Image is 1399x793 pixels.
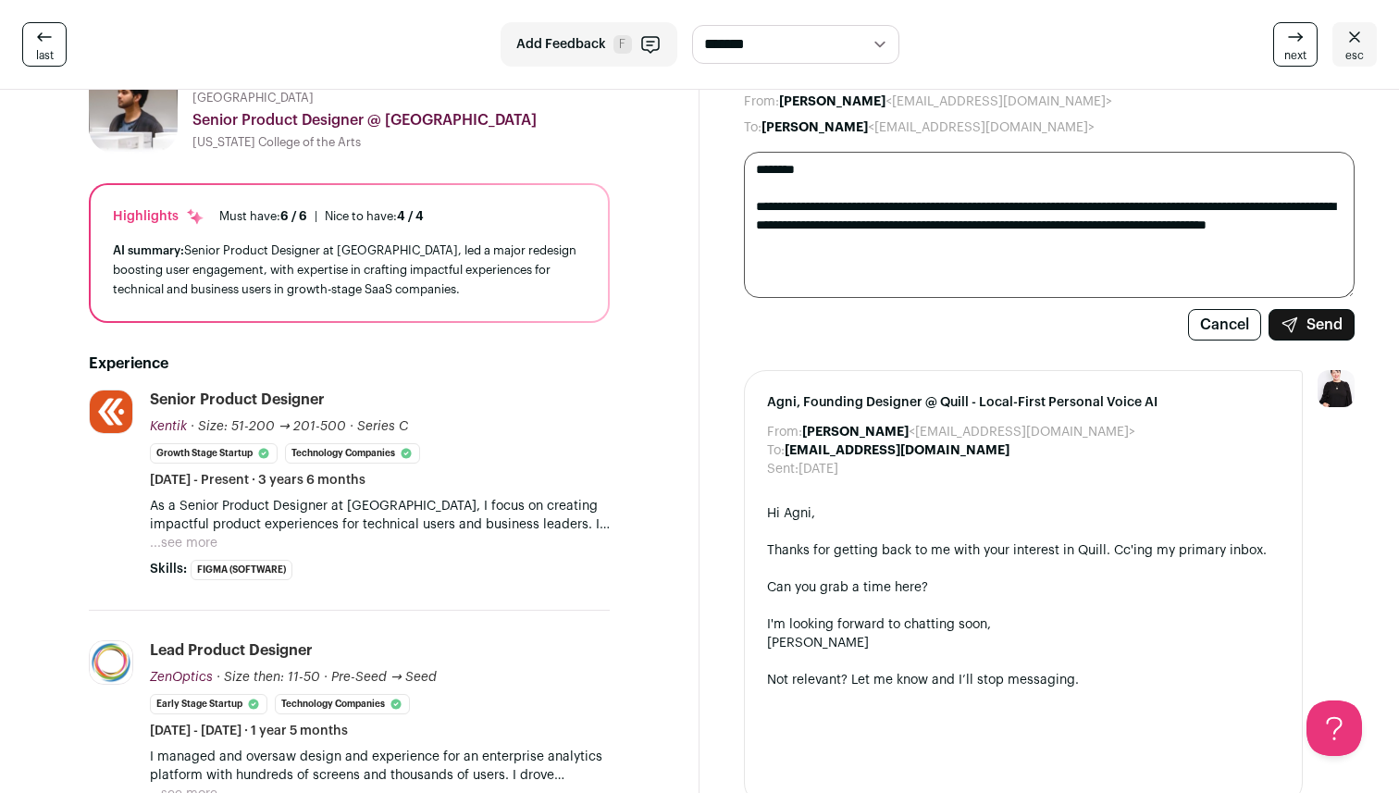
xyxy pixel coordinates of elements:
img: f3bf3dd56851cc9219d0976fe792f623d79f2f5b147e78331b38e27aaa7e7c5a.jpg [90,390,132,433]
button: Add Feedback F [501,22,677,67]
div: [PERSON_NAME] [767,634,1280,652]
div: Senior Product Designer at [GEOGRAPHIC_DATA], led a major redesign boosting user engagement, with... [113,241,586,299]
a: Can you grab a time here? [767,581,928,594]
span: · Size then: 11-50 [217,671,320,684]
span: ZenOptics [150,671,213,684]
span: [GEOGRAPHIC_DATA] [192,91,314,105]
span: [DATE] - [DATE] · 1 year 5 months [150,722,348,740]
button: Cancel [1188,309,1261,341]
iframe: Help Scout Beacon - Open [1306,700,1362,756]
div: Hi Agni, [767,504,1280,523]
div: Nice to have: [325,209,424,224]
span: esc [1345,48,1364,63]
span: Add Feedback [516,35,606,54]
b: [PERSON_NAME] [779,95,885,108]
button: ...see more [150,534,217,552]
a: next [1273,22,1318,67]
dd: <[EMAIL_ADDRESS][DOMAIN_NAME]> [761,118,1095,137]
div: [US_STATE] College of the Arts [192,135,610,150]
span: F [613,35,632,54]
span: 4 / 4 [397,210,424,222]
span: Series C [357,420,408,433]
span: next [1284,48,1306,63]
li: Technology Companies [285,443,420,464]
dd: [DATE] [799,460,838,478]
li: Technology Companies [275,694,410,714]
p: I managed and oversaw design and experience for an enterprise analytics platform with hundreds of... [150,748,610,785]
dt: To: [767,441,785,460]
span: Kentik [150,420,187,433]
a: esc [1332,22,1377,67]
span: Skills: [150,560,187,578]
img: 28bdae713c97c85241c8a7b873ea6481468f46b137836f471bb6aefffc22a3cb [89,65,178,154]
div: Highlights [113,207,204,226]
div: Must have: [219,209,307,224]
div: Lead Product Designer [150,640,313,661]
dt: To: [744,118,761,137]
span: 6 / 6 [280,210,307,222]
img: 5c89b49776b542dced7e8a8c6d39ea48eafb9e7e2f32290785921741df00adfa.jpg [90,641,132,684]
button: Send [1269,309,1355,341]
span: [DATE] - Present · 3 years 6 months [150,471,365,489]
div: Thanks for getting back to me with your interest in Quill. Cc'ing my primary inbox. [767,541,1280,560]
span: AI summary: [113,244,184,256]
ul: | [219,209,424,224]
span: I'm looking forward to chatting soon, [767,618,991,631]
b: [PERSON_NAME] [802,426,909,439]
span: · [324,668,328,687]
span: · Size: 51-200 → 201-500 [191,420,346,433]
p: As a Senior Product Designer at [GEOGRAPHIC_DATA], I focus on creating impactful product experien... [150,497,610,534]
li: Figma (Software) [191,560,292,580]
dd: <[EMAIL_ADDRESS][DOMAIN_NAME]> [802,423,1135,441]
span: last [36,48,54,63]
dt: From: [744,93,779,111]
div: Senior Product Designer [150,390,325,410]
b: [EMAIL_ADDRESS][DOMAIN_NAME] [785,444,1009,457]
li: Growth Stage Startup [150,443,278,464]
span: · [350,417,353,436]
li: Early Stage Startup [150,694,267,714]
div: Senior Product Designer @ [GEOGRAPHIC_DATA] [192,109,610,131]
h2: Experience [89,353,610,375]
b: [PERSON_NAME] [761,121,868,134]
span: Agni, Founding Designer @ Quill - Local-First Personal Voice AI [767,393,1280,412]
img: 9240684-medium_jpg [1318,370,1355,407]
dt: From: [767,423,802,441]
dd: <[EMAIL_ADDRESS][DOMAIN_NAME]> [779,93,1112,111]
span: Pre-Seed → Seed [331,671,437,684]
dt: Sent: [767,460,799,478]
div: Not relevant? Let me know and I’ll stop messaging. [767,671,1280,689]
a: last [22,22,67,67]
